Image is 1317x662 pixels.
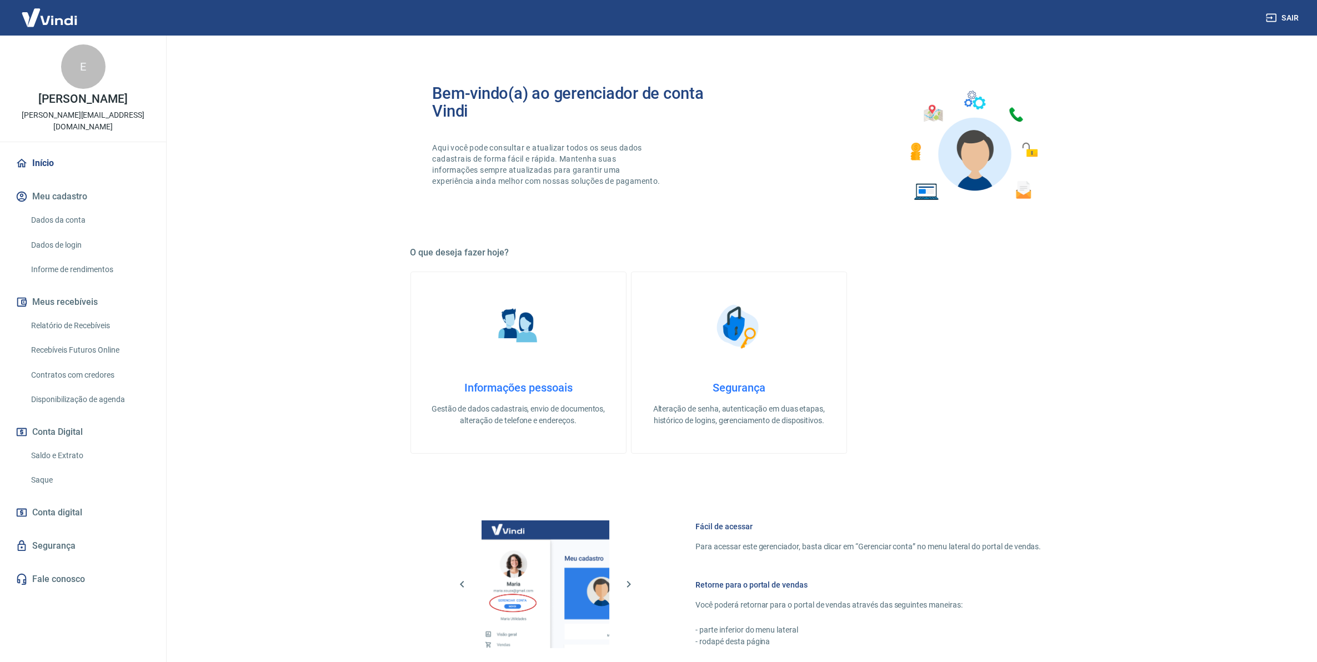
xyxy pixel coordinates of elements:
h2: Bem-vindo(a) ao gerenciador de conta Vindi [433,84,739,120]
img: Imagem de um avatar masculino com diversos icones exemplificando as funcionalidades do gerenciado... [900,84,1046,207]
p: - parte inferior do menu lateral [696,624,1041,636]
a: Recebíveis Futuros Online [27,339,153,362]
p: Para acessar este gerenciador, basta clicar em “Gerenciar conta” no menu lateral do portal de ven... [696,541,1041,553]
p: Gestão de dados cadastrais, envio de documentos, alteração de telefone e endereços. [429,403,608,427]
button: Conta Digital [13,420,153,444]
a: Saldo e Extrato [27,444,153,467]
a: Disponibilização de agenda [27,388,153,411]
a: SegurançaSegurançaAlteração de senha, autenticação em duas etapas, histórico de logins, gerenciam... [631,272,847,454]
p: [PERSON_NAME] [38,93,127,105]
span: Conta digital [32,505,82,520]
a: Início [13,151,153,175]
p: Alteração de senha, autenticação em duas etapas, histórico de logins, gerenciamento de dispositivos. [649,403,829,427]
img: Informações pessoais [490,299,546,354]
a: Fale conosco [13,567,153,591]
p: - rodapé desta página [696,636,1041,648]
img: Imagem da dashboard mostrando o botão de gerenciar conta na sidebar no lado esquerdo [482,520,609,648]
a: Relatório de Recebíveis [27,314,153,337]
h6: Fácil de acessar [696,521,1041,532]
button: Meu cadastro [13,184,153,209]
h4: Informações pessoais [429,381,608,394]
div: E [61,44,106,89]
a: Saque [27,469,153,492]
a: Informe de rendimentos [27,258,153,281]
img: Vindi [13,1,86,34]
a: Informações pessoaisInformações pessoaisGestão de dados cadastrais, envio de documentos, alteraçã... [410,272,627,454]
a: Dados de login [27,234,153,257]
a: Dados da conta [27,209,153,232]
p: Aqui você pode consultar e atualizar todos os seus dados cadastrais de forma fácil e rápida. Mant... [433,142,663,187]
h4: Segurança [649,381,829,394]
button: Meus recebíveis [13,290,153,314]
a: Segurança [13,534,153,558]
a: Conta digital [13,500,153,525]
img: Segurança [711,299,767,354]
p: [PERSON_NAME][EMAIL_ADDRESS][DOMAIN_NAME] [9,109,157,133]
h5: O que deseja fazer hoje? [410,247,1068,258]
a: Contratos com credores [27,364,153,387]
h6: Retorne para o portal de vendas [696,579,1041,590]
button: Sair [1264,8,1304,28]
p: Você poderá retornar para o portal de vendas através das seguintes maneiras: [696,599,1041,611]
